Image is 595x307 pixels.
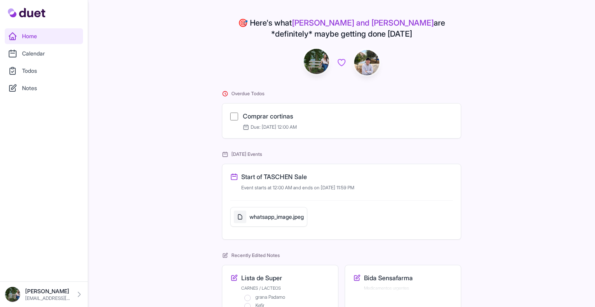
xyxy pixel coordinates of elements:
a: Home [5,28,83,44]
h2: Recently Edited Notes [222,252,461,259]
a: [PERSON_NAME] [EMAIL_ADDRESS][DOMAIN_NAME] [5,287,83,302]
span: [PERSON_NAME] and [PERSON_NAME] [292,18,434,28]
h3: Bida Sensafarma [364,273,413,283]
a: whatsapp_image.jpeg [230,207,307,231]
a: Calendar [5,46,83,61]
a: Todos [5,63,83,79]
a: Start of TASCHEN Sale Event starts at 12:00 AM and ends on [DATE] 11:59 PM [230,172,453,191]
div: Event starts at 12:00 AM and ends on [DATE] 11:59 PM [241,185,453,191]
img: IMG_0278.jpeg [354,50,379,75]
h2: [DATE] Events [222,151,461,157]
h3: Lista de Super [241,273,282,283]
h4: 🎯 Here's what are *definitely* maybe getting done [DATE] [222,17,461,39]
img: DSC08576_Original.jpeg [304,49,329,74]
h3: Start of TASCHEN Sale [241,172,307,181]
span: Due: [DATE] 12:00 AM [243,124,297,130]
a: Comprar cortinas [243,112,293,120]
h2: Overdue Todos [222,91,461,97]
p: [PERSON_NAME] [25,287,70,295]
img: DSC08576_Original.jpeg [5,287,20,302]
p: CARNES / LACTEOS [241,286,330,291]
li: grana Padamo [244,294,330,301]
a: Notes [5,80,83,96]
h5: whatsapp_image.jpeg [249,213,304,221]
p: [EMAIL_ADDRESS][DOMAIN_NAME] [25,295,70,301]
